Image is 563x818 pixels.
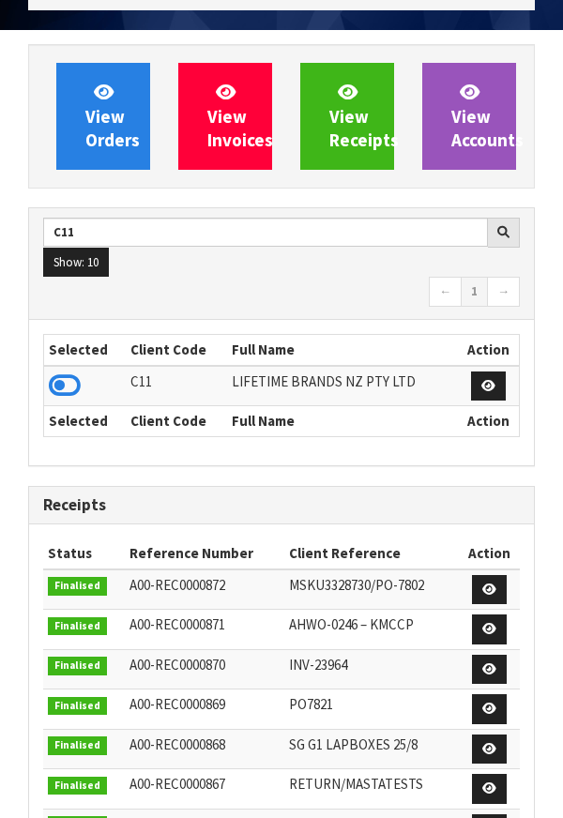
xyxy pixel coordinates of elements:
[289,656,347,674] span: INV-23964
[48,736,107,755] span: Finalised
[300,63,394,170] a: ViewReceipts
[289,775,423,793] span: RETURN/MASTATESTS
[178,63,272,170] a: ViewInvoices
[289,735,418,753] span: SG G1 LAPBOXES 25/8
[43,248,109,278] button: Show: 10
[457,335,519,365] th: Action
[329,81,399,151] span: View Receipts
[48,617,107,636] span: Finalised
[487,277,520,307] a: →
[43,538,125,568] th: Status
[284,538,458,568] th: Client Reference
[48,657,107,675] span: Finalised
[125,538,284,568] th: Reference Number
[451,81,524,151] span: View Accounts
[457,406,519,436] th: Action
[44,335,126,365] th: Selected
[126,406,227,436] th: Client Code
[48,777,107,795] span: Finalised
[227,366,457,406] td: LIFETIME BRANDS NZ PTY LTD
[126,335,227,365] th: Client Code
[43,218,488,247] input: Search clients
[43,496,520,514] h3: Receipts
[422,63,516,170] a: ViewAccounts
[129,735,225,753] span: A00-REC0000868
[48,577,107,596] span: Finalised
[48,697,107,716] span: Finalised
[129,576,225,594] span: A00-REC0000872
[126,366,227,406] td: C11
[129,656,225,674] span: A00-REC0000870
[289,695,333,713] span: PO7821
[458,538,520,568] th: Action
[129,775,225,793] span: A00-REC0000867
[44,406,126,436] th: Selected
[461,277,488,307] a: 1
[207,81,273,151] span: View Invoices
[227,406,457,436] th: Full Name
[85,81,140,151] span: View Orders
[56,63,150,170] a: ViewOrders
[129,615,225,633] span: A00-REC0000871
[289,615,414,633] span: AHWO-0246 – KMCCP
[43,277,520,310] nav: Page navigation
[289,576,424,594] span: MSKU3328730/PO-7802
[129,695,225,713] span: A00-REC0000869
[227,335,457,365] th: Full Name
[429,277,462,307] a: ←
